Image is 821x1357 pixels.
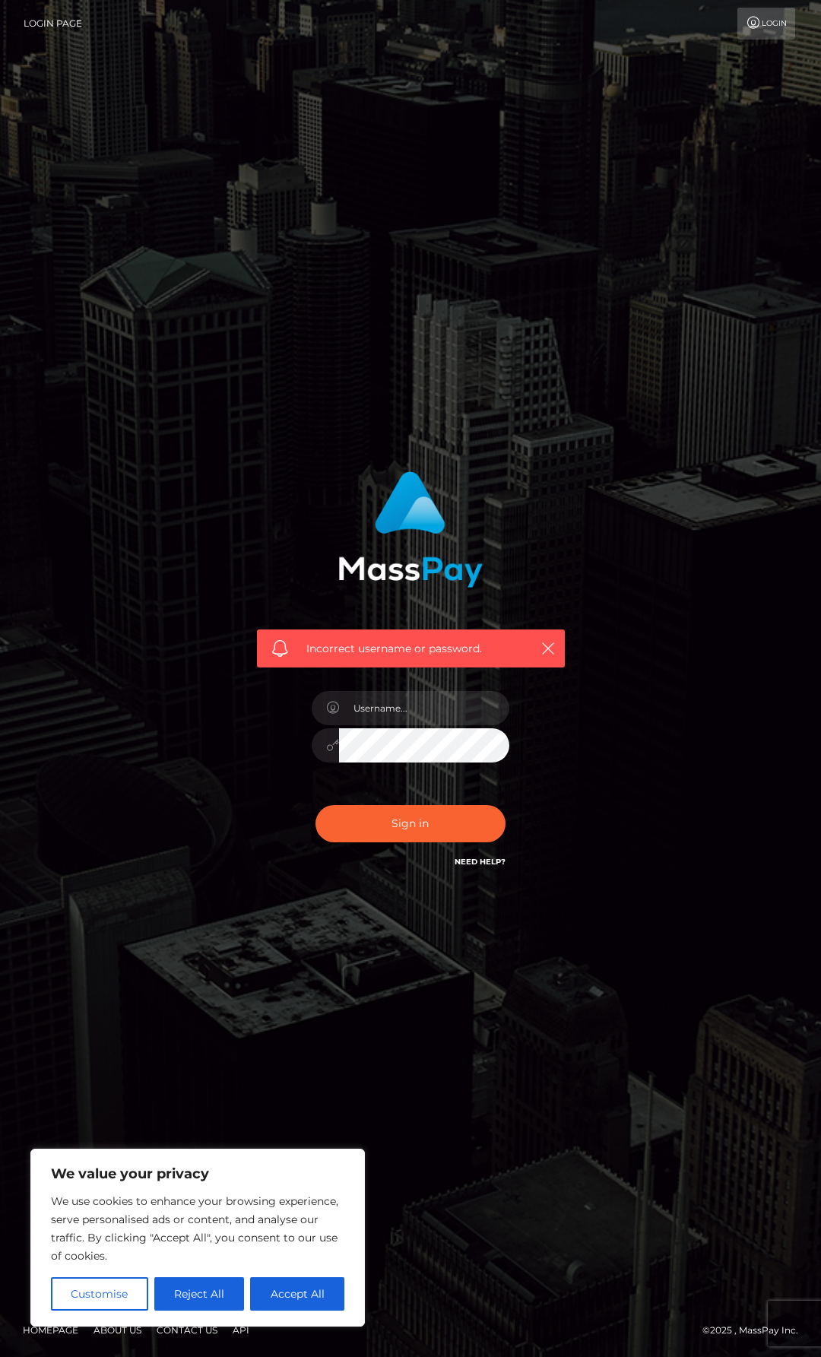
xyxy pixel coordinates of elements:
img: MassPay Login [338,471,483,588]
button: Accept All [250,1277,344,1311]
p: We value your privacy [51,1165,344,1183]
button: Sign in [315,805,506,842]
a: Homepage [17,1318,84,1342]
p: We use cookies to enhance your browsing experience, serve personalised ads or content, and analys... [51,1192,344,1265]
button: Reject All [154,1277,245,1311]
input: Username... [339,691,509,725]
a: Contact Us [151,1318,223,1342]
a: Login Page [24,8,82,40]
a: Need Help? [455,857,506,867]
div: © 2025 , MassPay Inc. [702,1322,810,1339]
div: We value your privacy [30,1149,365,1327]
span: Incorrect username or password. [306,641,523,657]
a: Login [737,8,795,40]
button: Customise [51,1277,148,1311]
a: About Us [87,1318,147,1342]
a: API [227,1318,255,1342]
